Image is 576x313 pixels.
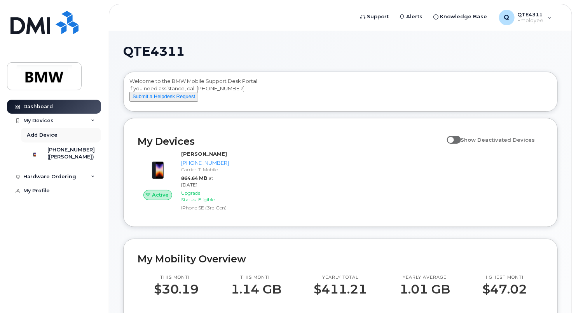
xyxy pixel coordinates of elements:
h2: My Devices [138,135,443,147]
span: 864.64 MB [181,175,207,181]
span: Active [152,191,169,199]
span: Upgrade Status: [181,190,200,202]
span: at [DATE] [181,175,213,188]
p: 1.14 GB [231,282,281,296]
span: Eligible [198,197,215,202]
button: Submit a Helpdesk Request [129,92,198,102]
div: Welcome to the BMW Mobile Support Desk Portal If you need assistance, call [PHONE_NUMBER]. [129,77,552,109]
p: Yearly average [400,274,450,281]
iframe: Messenger Launcher [542,279,570,307]
p: $30.19 [154,282,199,296]
img: image20231002-3703462-1angbar.jpeg [144,154,172,182]
p: $47.02 [482,282,527,296]
input: Show Deactivated Devices [447,132,453,139]
h2: My Mobility Overview [138,253,543,265]
a: Active[PERSON_NAME][PHONE_NUMBER]Carrier: T-Mobile864.64 MBat [DATE]Upgrade Status:EligibleiPhone... [138,150,232,213]
p: Highest month [482,274,527,281]
a: Submit a Helpdesk Request [129,93,198,99]
div: iPhone SE (3rd Gen) [181,204,229,211]
span: Show Deactivated Devices [461,137,535,143]
p: This month [154,274,199,281]
div: Carrier: T-Mobile [181,166,229,173]
div: [PHONE_NUMBER] [181,159,229,167]
p: $411.21 [314,282,367,296]
strong: [PERSON_NAME] [181,151,227,157]
p: Yearly total [314,274,367,281]
span: QTE4311 [123,46,185,57]
p: This month [231,274,281,281]
p: 1.01 GB [400,282,450,296]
